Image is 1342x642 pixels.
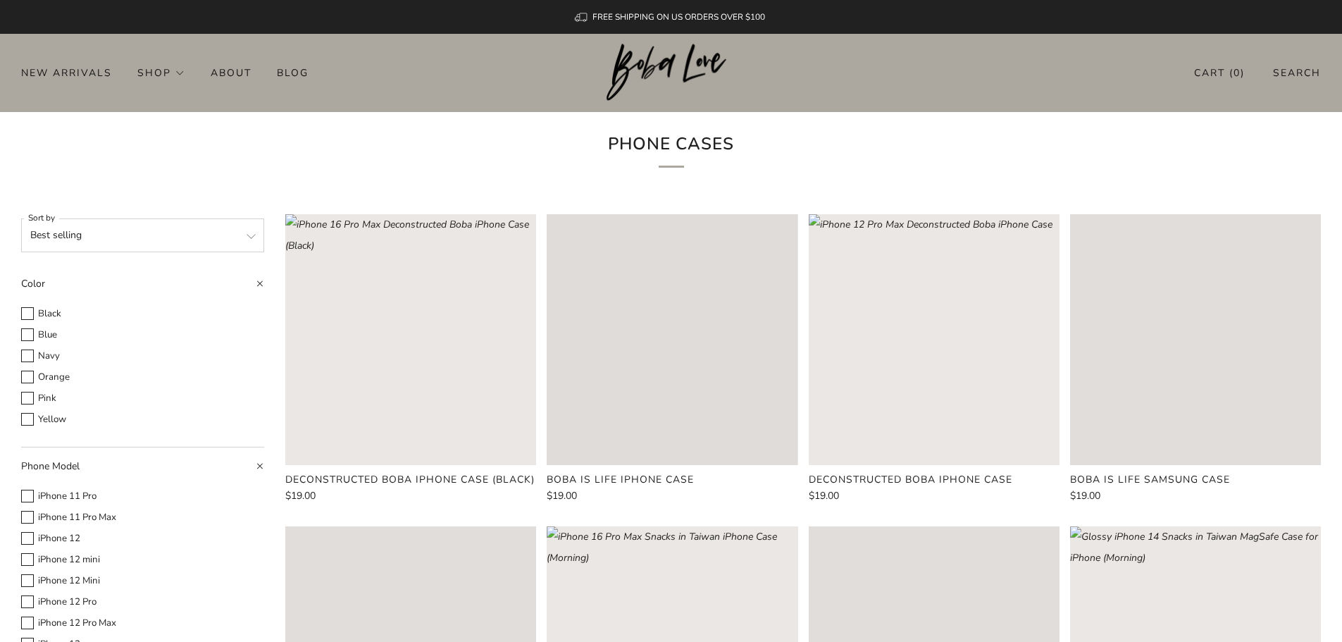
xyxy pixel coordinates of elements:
[21,510,264,526] label: iPhone 11 Pro Max
[547,214,797,465] a: iPhone 16 Pro Max Boba is Life iPhone Case Loading image: iPhone 16 Pro Max Boba is Life iPhone Case
[21,277,45,290] span: Color
[21,531,264,547] label: iPhone 12
[285,474,536,486] a: Deconstructed Boba iPhone Case (Black)
[1234,66,1241,80] items-count: 0
[1070,491,1321,501] a: $19.00
[285,489,316,502] span: $19.00
[547,489,577,502] span: $19.00
[1070,214,1321,465] image-skeleton: Loading image: Samsung Galaxy S24 Ultra Boba is Life Samsung case
[21,459,80,473] span: Phone Model
[21,306,264,322] label: Black
[547,214,797,465] image-skeleton: Loading image: iPhone 16 Pro Max Boba is Life iPhone Case
[809,473,1012,486] product-card-title: Deconstructed Boba iPhone Case
[547,474,797,486] a: Boba is Life iPhone Case
[211,61,251,84] a: About
[21,61,112,84] a: New Arrivals
[21,369,264,385] label: Orange
[477,129,866,168] h1: Phone cases
[277,61,309,84] a: Blog
[21,412,264,428] label: Yellow
[809,491,1060,501] a: $19.00
[21,390,264,407] label: Pink
[1070,473,1230,486] product-card-title: Boba is Life Samsung case
[1070,474,1321,486] a: Boba is Life Samsung case
[547,473,694,486] product-card-title: Boba is Life iPhone Case
[21,348,264,364] label: Navy
[285,473,535,486] product-card-title: Deconstructed Boba iPhone Case (Black)
[547,491,797,501] a: $19.00
[809,489,839,502] span: $19.00
[21,573,264,589] label: iPhone 12 Mini
[21,447,264,486] summary: Phone Model
[137,61,185,84] a: Shop
[21,552,264,568] label: iPhone 12 mini
[607,44,735,101] img: Boba Love
[809,214,1060,465] a: iPhone 12 Pro Max Deconstructed Boba iPhone Case Loading image: iPhone 12 Pro Max Deconstructed B...
[21,488,264,505] label: iPhone 11 Pro
[809,474,1060,486] a: Deconstructed Boba iPhone Case
[285,214,536,465] a: iPhone 16 Pro Max Deconstructed Boba iPhone Case (Black) Loading image: iPhone 16 Pro Max Deconst...
[21,273,264,303] summary: Color
[21,327,264,343] label: Blue
[592,11,765,23] span: FREE SHIPPING ON US ORDERS OVER $100
[285,491,536,501] a: $19.00
[1070,489,1100,502] span: $19.00
[21,594,264,610] label: iPhone 12 Pro
[1070,214,1321,465] a: Samsung Galaxy S24 Ultra Boba is Life Samsung case Loading image: Samsung Galaxy S24 Ultra Boba i...
[1273,61,1321,85] a: Search
[607,44,735,102] a: Boba Love
[1194,61,1245,85] a: Cart
[21,615,264,631] label: iPhone 12 Pro Max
